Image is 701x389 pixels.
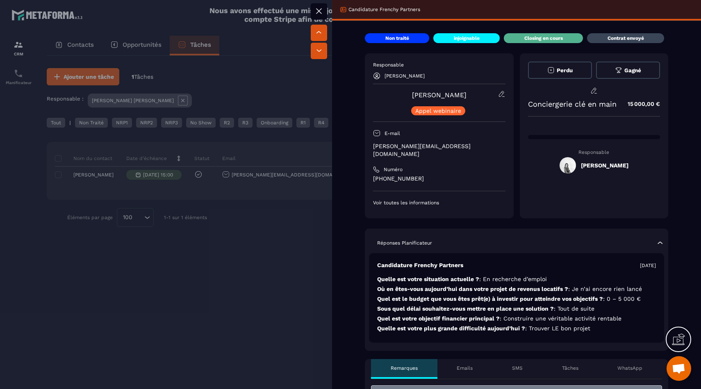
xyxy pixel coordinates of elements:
p: Quel est le budget que vous êtes prêt(e) à investir pour atteindre vos objectifs ? [377,295,656,303]
span: : Trouver LE bon projet [525,325,590,332]
span: Perdu [557,67,573,73]
p: Candidature Frenchy Partners [377,261,463,269]
button: Perdu [528,62,592,79]
h5: [PERSON_NAME] [581,162,628,169]
p: Réponses Planificateur [377,240,432,246]
a: [PERSON_NAME] [412,91,467,99]
span: Gagné [624,67,641,73]
p: Sous quel délai souhaitez-vous mettre en place une solution ? [377,305,656,313]
p: Conciergerie clé en main [528,100,617,108]
span: : En recherche d’emploi [479,276,547,282]
p: [PERSON_NAME][EMAIL_ADDRESS][DOMAIN_NAME] [373,142,505,158]
p: Responsable [373,62,505,68]
p: Voir toutes les informations [373,199,505,206]
button: Gagné [596,62,660,79]
p: [PHONE_NUMBER] [373,175,505,183]
p: Emails [457,365,473,371]
p: Contrat envoyé [608,35,644,41]
p: Quelle est votre plus grande difficulté aujourd’hui ? [377,325,656,332]
p: Remarques [391,365,418,371]
p: [PERSON_NAME] [385,73,425,79]
p: injoignable [454,35,480,41]
p: Responsable [528,149,660,155]
p: 15 000,00 € [619,96,660,112]
span: : Construire une véritable activité rentable [500,315,621,322]
p: Non traité [385,35,409,41]
p: Quelle est votre situation actuelle ? [377,275,656,283]
span: : Je n’ai encore rien lancé [568,286,642,292]
p: Quel est votre objectif financier principal ? [377,315,656,323]
p: Closing en cours [524,35,563,41]
p: Où en êtes-vous aujourd’hui dans votre projet de revenus locatifs ? [377,285,656,293]
p: Candidature Frenchy Partners [348,6,420,13]
span: : Tout de suite [554,305,594,312]
p: WhatsApp [617,365,642,371]
p: Tâches [562,365,578,371]
p: E-mail [385,130,400,137]
p: Numéro [384,166,403,173]
p: Appel webinaire [415,108,461,114]
p: SMS [512,365,523,371]
span: : 0 – 5 000 € [603,295,641,302]
div: Ouvrir le chat [667,356,691,381]
p: [DATE] [640,262,656,269]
